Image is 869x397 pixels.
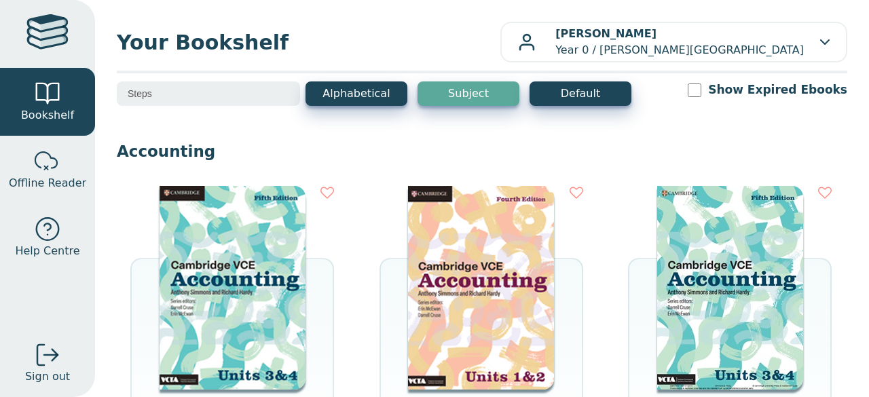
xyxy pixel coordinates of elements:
[418,81,519,106] button: Subject
[500,22,847,62] button: [PERSON_NAME]Year 0 / [PERSON_NAME][GEOGRAPHIC_DATA]
[117,141,847,162] p: Accounting
[21,107,74,124] span: Bookshelf
[15,243,79,259] span: Help Centre
[657,186,803,390] img: ecea4a95-1e34-4af9-b5be-3ed295647f67.jpg
[306,81,407,106] button: Alphabetical
[117,81,300,106] input: Search bookshelf (E.g: psychology)
[708,81,847,98] label: Show Expired Ebooks
[25,368,70,385] span: Sign out
[530,81,631,106] button: Default
[408,186,554,390] img: 29759c83-e070-4f21-9f19-1166b690db6d.png
[555,27,657,40] b: [PERSON_NAME]
[160,186,306,390] img: 9b943811-b23c-464a-9ad8-56760a92c0c1.png
[117,27,500,58] span: Your Bookshelf
[9,175,86,191] span: Offline Reader
[555,26,804,58] p: Year 0 / [PERSON_NAME][GEOGRAPHIC_DATA]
